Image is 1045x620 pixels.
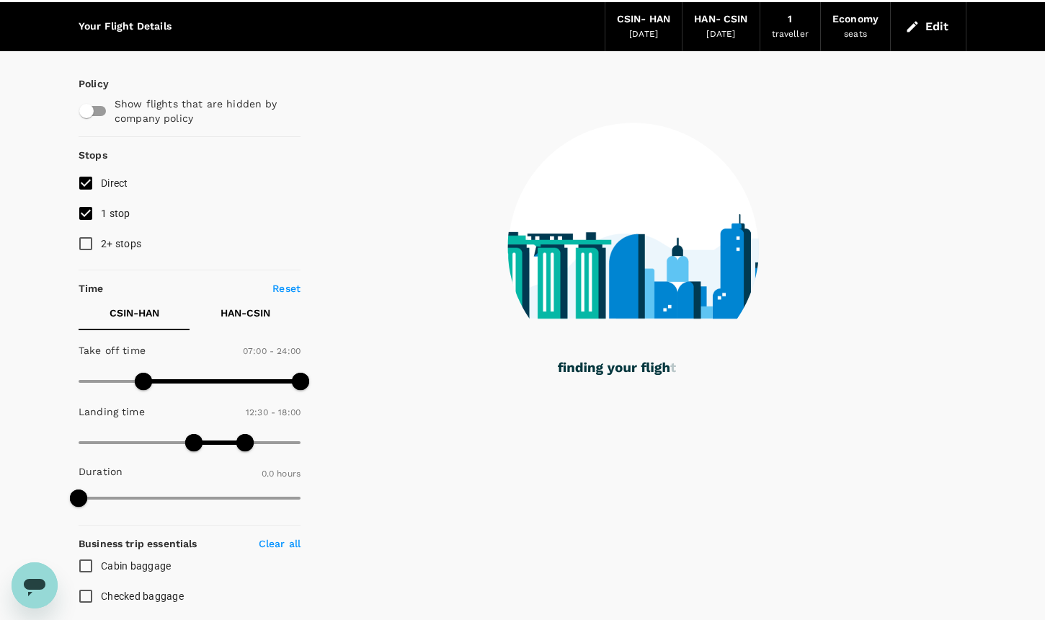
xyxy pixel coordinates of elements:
[79,19,172,35] div: Your Flight Details
[101,238,141,249] span: 2+ stops
[115,97,290,125] p: Show flights that are hidden by company policy
[79,281,104,296] p: Time
[558,363,682,376] g: finding your flights
[101,208,130,219] span: 1 stop
[262,469,301,479] span: 0.0 hours
[246,407,301,417] span: 12:30 - 18:00
[706,27,735,42] div: [DATE]
[79,76,92,91] p: Policy
[832,12,879,27] div: Economy
[221,306,270,320] p: HAN - CSIN
[79,464,123,479] p: Duration
[902,15,954,38] button: Edit
[79,149,107,161] strong: Stops
[788,12,792,27] div: 1
[694,12,747,27] div: HAN - CSIN
[772,27,809,42] div: traveller
[79,404,145,419] p: Landing time
[79,343,146,358] p: Take off time
[110,306,159,320] p: CSIN - HAN
[259,536,301,551] p: Clear all
[243,346,301,356] span: 07:00 - 24:00
[101,590,184,602] span: Checked baggage
[617,12,670,27] div: CSIN - HAN
[272,281,301,296] p: Reset
[629,27,658,42] div: [DATE]
[101,560,171,572] span: Cabin baggage
[844,27,867,42] div: seats
[79,538,197,549] strong: Business trip essentials
[12,562,58,608] iframe: Button to launch messaging window
[101,177,128,189] span: Direct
